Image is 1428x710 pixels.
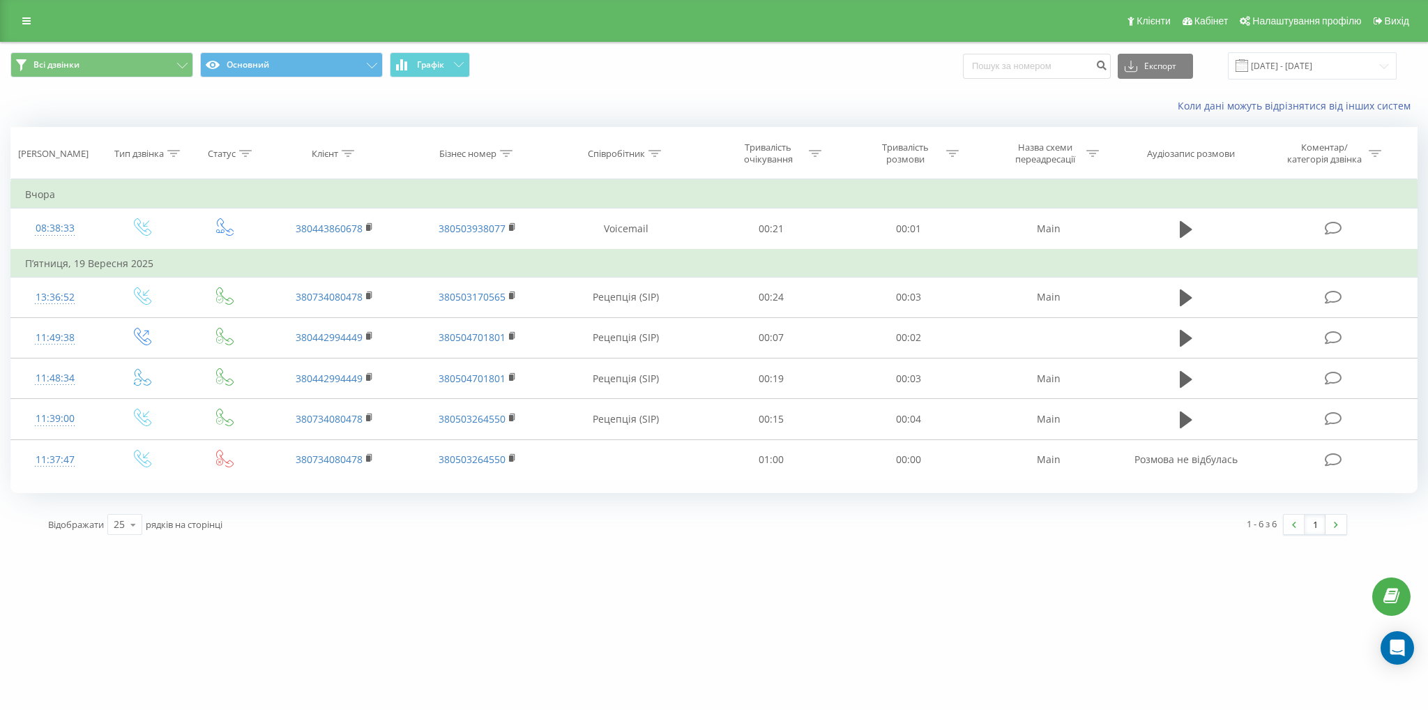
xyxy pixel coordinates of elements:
td: 00:03 [840,358,978,399]
td: Main [978,209,1121,250]
a: 380442994449 [296,331,363,344]
td: Рецепція (SIP) [549,317,703,358]
a: 380503170565 [439,290,506,303]
a: 380443860678 [296,222,363,235]
div: 08:38:33 [25,215,85,242]
div: 11:48:34 [25,365,85,392]
td: 00:01 [840,209,978,250]
td: Voicemail [549,209,703,250]
button: Основний [200,52,383,77]
div: 25 [114,518,125,531]
span: Розмова не відбулась [1134,453,1238,466]
td: Рецепція (SIP) [549,358,703,399]
div: Бізнес номер [439,148,496,160]
span: Вихід [1385,15,1409,27]
a: 380734080478 [296,290,363,303]
td: Main [978,399,1121,439]
a: 380734080478 [296,453,363,466]
div: Тривалість розмови [868,142,943,165]
td: 00:07 [703,317,840,358]
div: Статус [208,148,236,160]
div: 11:49:38 [25,324,85,352]
a: 380504701801 [439,331,506,344]
a: Коли дані можуть відрізнятися вiд інших систем [1178,99,1418,112]
div: Тип дзвінка [114,148,164,160]
button: Експорт [1118,54,1193,79]
a: 380504701801 [439,372,506,385]
div: Співробітник [588,148,645,160]
div: 1 - 6 з 6 [1247,517,1277,531]
div: Коментар/категорія дзвінка [1284,142,1365,165]
td: 00:19 [703,358,840,399]
td: 00:15 [703,399,840,439]
td: Вчора [11,181,1418,209]
a: 380734080478 [296,412,363,425]
div: 11:37:47 [25,446,85,474]
a: 380503938077 [439,222,506,235]
button: Всі дзвінки [10,52,193,77]
td: Рецепція (SIP) [549,399,703,439]
a: 380442994449 [296,372,363,385]
div: Аудіозапис розмови [1147,148,1235,160]
td: 00:02 [840,317,978,358]
span: рядків на сторінці [146,518,222,531]
td: 01:00 [703,439,840,480]
button: Графік [390,52,470,77]
td: 00:24 [703,277,840,317]
td: Рецепція (SIP) [549,277,703,317]
a: 1 [1305,515,1326,534]
div: Тривалість очікування [731,142,805,165]
span: Відображати [48,518,104,531]
a: 380503264550 [439,412,506,425]
td: 00:04 [840,399,978,439]
td: Main [978,277,1121,317]
span: Кабінет [1194,15,1229,27]
td: 00:03 [840,277,978,317]
input: Пошук за номером [963,54,1111,79]
td: Main [978,439,1121,480]
td: П’ятниця, 19 Вересня 2025 [11,250,1418,278]
div: Назва схеми переадресації [1008,142,1083,165]
td: Main [978,358,1121,399]
span: Графік [417,60,444,70]
div: [PERSON_NAME] [18,148,89,160]
span: Клієнти [1137,15,1171,27]
a: 380503264550 [439,453,506,466]
span: Налаштування профілю [1252,15,1361,27]
td: 00:00 [840,439,978,480]
div: Клієнт [312,148,338,160]
div: 13:36:52 [25,284,85,311]
td: 00:21 [703,209,840,250]
div: Open Intercom Messenger [1381,631,1414,665]
div: 11:39:00 [25,405,85,432]
span: Всі дзвінки [33,59,79,70]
